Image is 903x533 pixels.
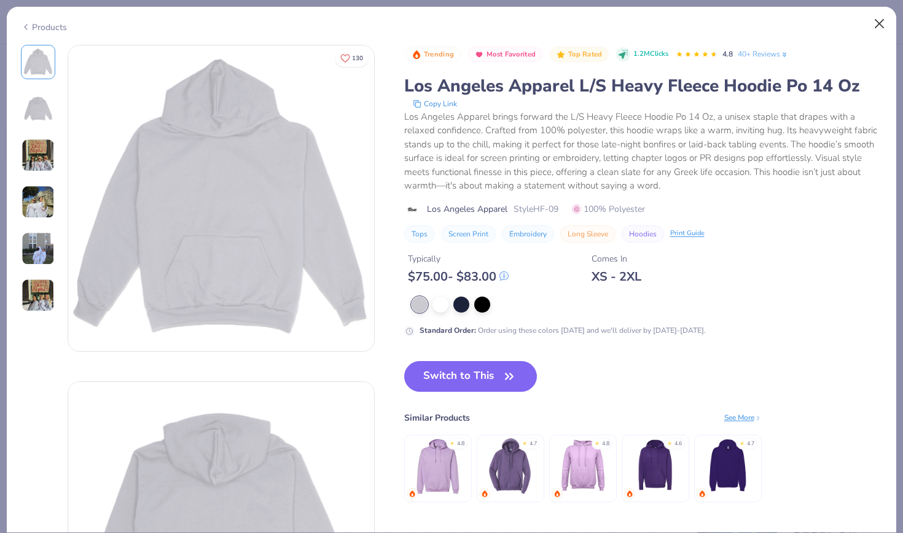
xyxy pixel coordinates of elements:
[404,204,421,214] img: brand logo
[468,47,542,63] button: Badge Button
[553,437,612,495] img: Fresh Prints Bond St Hoodie
[722,49,733,59] span: 4.8
[404,110,883,193] div: Los Angeles Apparel brings forward the L/S Heavy Fleece Hoodie Po 14 Oz, a unisex staple that dra...
[404,411,470,424] div: Similar Products
[560,225,616,243] button: Long Sleeve
[592,252,641,265] div: Comes In
[408,252,509,265] div: Typically
[450,440,455,445] div: ★
[550,47,609,63] button: Badge Button
[556,50,566,60] img: Top Rated sort
[698,490,706,497] img: trending.gif
[474,50,484,60] img: Most Favorited sort
[602,440,609,448] div: 4.8
[626,490,633,497] img: trending.gif
[408,269,509,284] div: $ 75.00 - $ 83.00
[424,51,454,58] span: Trending
[23,94,53,123] img: Back
[667,440,672,445] div: ★
[670,228,705,239] div: Print Guide
[352,55,363,61] span: 130
[412,50,421,60] img: Trending sort
[724,412,762,423] div: See More
[481,490,488,497] img: trending.gif
[404,74,883,98] div: Los Angeles Apparel L/S Heavy Fleece Hoodie Po 14 Oz
[335,49,369,67] button: Like
[21,185,55,219] img: User generated content
[522,440,527,445] div: ★
[21,21,67,34] div: Products
[21,279,55,312] img: User generated content
[568,51,603,58] span: Top Rated
[595,440,600,445] div: ★
[740,440,745,445] div: ★
[68,45,374,351] img: Front
[420,325,476,335] strong: Standard Order :
[674,440,682,448] div: 4.6
[738,49,789,60] a: 40+ Reviews
[622,225,664,243] button: Hoodies
[633,49,668,60] span: 1.2M Clicks
[747,440,754,448] div: 4.7
[21,139,55,172] img: User generated content
[868,12,891,36] button: Close
[481,437,539,495] img: Port & Company Core Fleece Pullover Hooded Sweatshirt
[404,225,435,243] button: Tops
[502,225,554,243] button: Embroidery
[408,437,467,495] img: Gildan Adult Heavy Blend 8 Oz. 50/50 Hooded Sweatshirt
[21,232,55,265] img: User generated content
[572,203,645,216] span: 100% Polyester
[427,203,507,216] span: Los Angeles Apparel
[487,51,536,58] span: Most Favorited
[626,437,684,495] img: Independent Trading Co. Midweight Hooded Sweatshirt
[23,47,53,77] img: Front
[420,325,706,336] div: Order using these colors [DATE] and we'll deliver by [DATE]-[DATE].
[457,440,464,448] div: 4.8
[409,98,461,110] button: copy to clipboard
[676,45,717,64] div: 4.8 Stars
[553,490,561,497] img: trending.gif
[530,440,537,448] div: 4.7
[698,437,757,495] img: Gildan Softstyle® Fleece Pullover Hooded Sweatshirt
[408,490,416,497] img: trending.gif
[514,203,558,216] span: Style HF-09
[404,361,537,392] button: Switch to This
[592,269,641,284] div: XS - 2XL
[441,225,496,243] button: Screen Print
[405,47,461,63] button: Badge Button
